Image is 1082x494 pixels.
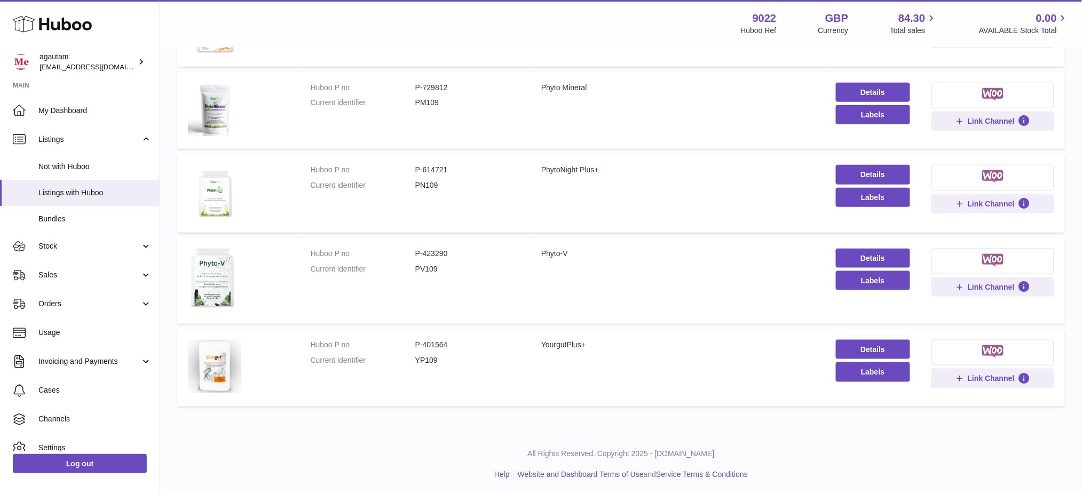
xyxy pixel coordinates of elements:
span: Stock [38,241,140,251]
span: Total sales [890,26,937,36]
a: Details [836,165,910,184]
div: Phyto Mineral [541,83,815,93]
span: Invoicing and Payments [38,356,140,366]
button: Link Channel [931,369,1054,388]
img: woocommerce-small.png [982,254,1004,267]
img: woocommerce-small.png [982,345,1004,358]
button: Link Channel [931,111,1054,131]
dd: PN109 [415,180,520,190]
span: Cases [38,385,152,395]
img: internalAdmin-9022@internal.huboo.com [13,54,29,70]
strong: 9022 [753,11,777,26]
dd: P-729812 [415,83,520,93]
span: Usage [38,328,152,338]
dd: PV109 [415,264,520,274]
a: Help [494,471,510,479]
strong: GBP [825,11,848,26]
div: Phyto-V [541,249,815,259]
button: Link Channel [931,277,1054,297]
button: Labels [836,105,910,124]
span: Link Channel [968,116,1015,126]
span: Link Channel [968,282,1015,292]
a: Website and Dashboard Terms of Use [518,471,644,479]
span: Settings [38,443,152,453]
li: and [514,470,748,480]
a: Log out [13,454,147,473]
span: Listings with Huboo [38,188,152,198]
span: Listings [38,134,140,145]
a: 0.00 AVAILABLE Stock Total [979,11,1069,36]
span: Not with Huboo [38,162,152,172]
div: Currency [818,26,849,36]
dd: PM109 [415,98,520,108]
dt: Huboo P no [311,165,415,175]
div: Huboo Ref [741,26,777,36]
div: agautam [40,52,136,72]
img: Phyto Mineral [188,83,241,136]
dt: Huboo P no [311,83,415,93]
dt: Huboo P no [311,249,415,259]
span: Bundles [38,214,152,224]
span: 0.00 [1036,11,1057,26]
img: woocommerce-small.png [982,88,1004,101]
a: 84.30 Total sales [890,11,937,36]
dd: P-614721 [415,165,520,175]
span: AVAILABLE Stock Total [979,26,1069,36]
button: Link Channel [931,194,1054,213]
span: Orders [38,299,140,309]
img: woocommerce-small.png [982,170,1004,183]
span: Channels [38,414,152,424]
span: Sales [38,270,140,280]
span: [EMAIL_ADDRESS][DOMAIN_NAME] [40,62,157,71]
span: 84.30 [898,11,925,26]
dt: Current identifier [311,264,415,274]
img: Phyto-V [188,249,241,311]
dd: P-423290 [415,249,520,259]
span: Link Channel [968,199,1015,209]
div: PhytoNight Plus+ [541,165,815,175]
a: Details [836,249,910,268]
span: My Dashboard [38,106,152,116]
img: PhytoNight Plus+ [188,165,241,219]
div: YourgutPlus+ [541,340,815,350]
dd: P-401564 [415,340,520,350]
a: Details [836,340,910,359]
dt: Current identifier [311,180,415,190]
img: YourgutPlus+ [188,340,241,393]
dd: YP109 [415,355,520,365]
button: Labels [836,188,910,207]
dt: Huboo P no [311,340,415,350]
a: Details [836,83,910,102]
span: Link Channel [968,373,1015,383]
a: Service Terms & Conditions [656,471,748,479]
button: Labels [836,271,910,290]
button: Labels [836,362,910,381]
dt: Current identifier [311,355,415,365]
dt: Current identifier [311,98,415,108]
p: All Rights Reserved. Copyright 2025 - [DOMAIN_NAME] [169,449,1073,459]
